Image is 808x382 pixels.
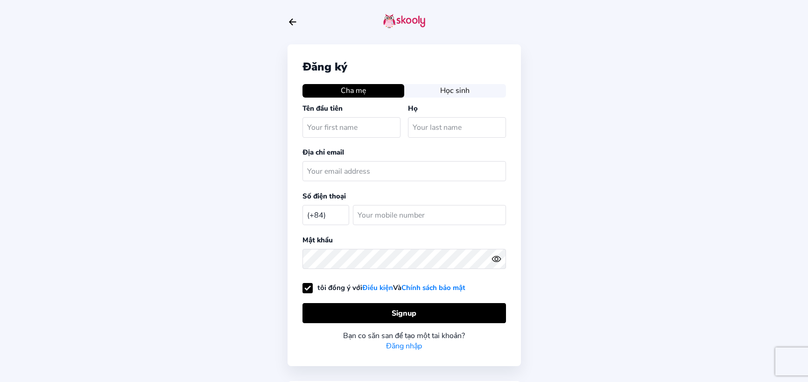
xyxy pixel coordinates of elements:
label: Mật khẩu [302,235,333,245]
button: Cha mẹ [302,84,404,97]
a: Điều kiện [362,283,393,292]
button: Học sinh [404,84,506,97]
a: Chính sách bảo mật [401,283,465,292]
button: Signup [302,303,506,323]
div: Bạn co săn san để tạo một tai khoản? [302,331,506,341]
div: Đăng ký [302,59,506,74]
label: Số điện thoại [302,191,346,201]
a: Đăng nhập [386,341,422,351]
input: Your first name [302,117,400,137]
input: Your mobile number [353,205,506,225]
label: tôi đồng ý với Và [302,283,465,292]
label: Họ [408,104,418,113]
input: Your email address [302,161,506,181]
button: arrow back outline [288,17,298,27]
button: eye outlineeye off outline [492,254,506,264]
label: Tên đầu tiên [302,104,343,113]
label: Địa chỉ email [302,148,344,157]
ion-icon: eye outline [492,254,501,264]
input: Your last name [408,117,506,137]
img: skooly-logo.png [383,14,425,28]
